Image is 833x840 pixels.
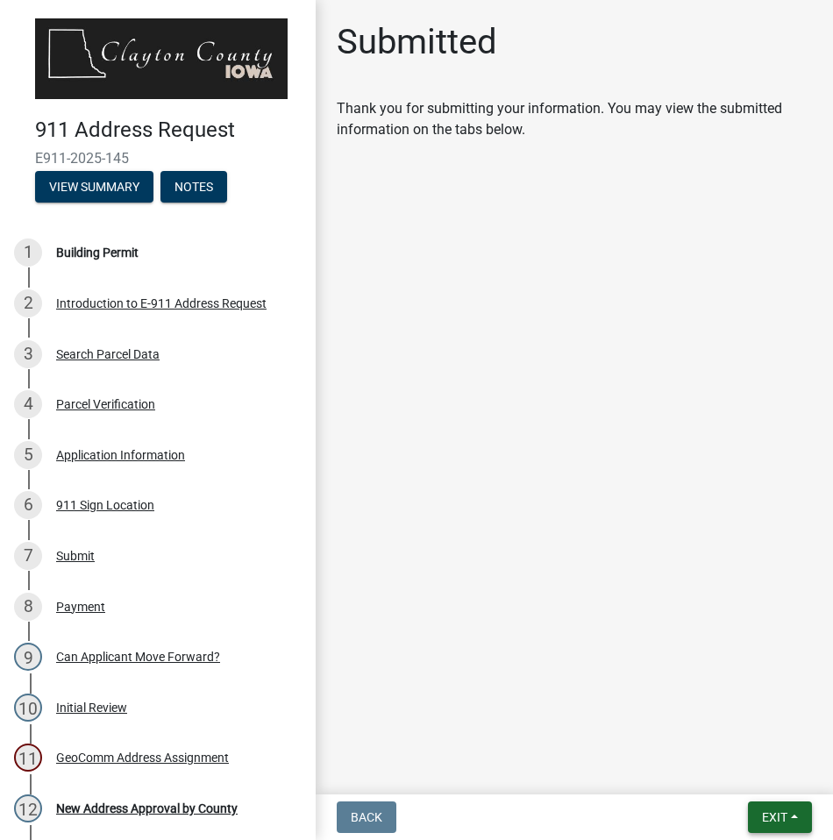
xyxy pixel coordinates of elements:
span: Exit [762,810,787,824]
div: Search Parcel Data [56,348,160,360]
div: 3 [14,340,42,368]
div: Introduction to E-911 Address Request [56,297,267,310]
div: 6 [14,491,42,519]
button: View Summary [35,171,153,203]
div: 1 [14,238,42,267]
div: Application Information [56,449,185,461]
button: Exit [748,801,812,833]
div: GeoComm Address Assignment [56,751,229,764]
span: Back [351,810,382,824]
img: Clayton County, Iowa [35,18,288,99]
div: Thank you for submitting your information. You may view the submitted information on the tabs below. [337,98,812,140]
div: 8 [14,593,42,621]
wm-modal-confirm: Summary [35,181,153,195]
button: Notes [160,171,227,203]
div: 7 [14,542,42,570]
h1: Submitted [337,21,497,63]
div: Can Applicant Move Forward? [56,651,220,663]
div: 11 [14,744,42,772]
div: 5 [14,441,42,469]
span: E911-2025-145 [35,150,281,167]
div: Building Permit [56,246,139,259]
div: 911 Sign Location [56,499,154,511]
div: 10 [14,694,42,722]
h4: 911 Address Request [35,117,302,143]
div: Initial Review [56,701,127,714]
div: Parcel Verification [56,398,155,410]
div: 4 [14,390,42,418]
div: 12 [14,794,42,822]
div: Payment [56,601,105,613]
button: Back [337,801,396,833]
div: 2 [14,289,42,317]
div: New Address Approval by County [56,802,238,815]
div: 9 [14,643,42,671]
div: Submit [56,550,95,562]
wm-modal-confirm: Notes [160,181,227,195]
